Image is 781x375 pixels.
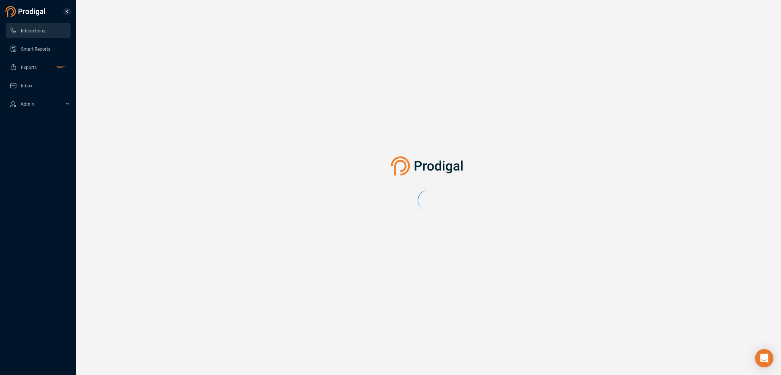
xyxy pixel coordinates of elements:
[391,156,467,175] img: prodigal-logo
[6,60,71,75] li: Exports
[10,78,64,93] a: Inbox
[21,101,34,107] span: Admin
[10,41,64,56] a: Smart Reports
[6,23,71,38] li: Interactions
[6,78,71,93] li: Inbox
[755,349,773,367] div: Open Intercom Messenger
[21,83,32,89] span: Inbox
[6,41,71,56] li: Smart Reports
[10,60,64,75] a: ExportsNew!
[21,47,50,52] span: Smart Reports
[5,6,47,17] img: prodigal-logo
[21,28,45,34] span: Interactions
[10,23,64,38] a: Interactions
[21,65,37,70] span: Exports
[57,60,64,75] span: New!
